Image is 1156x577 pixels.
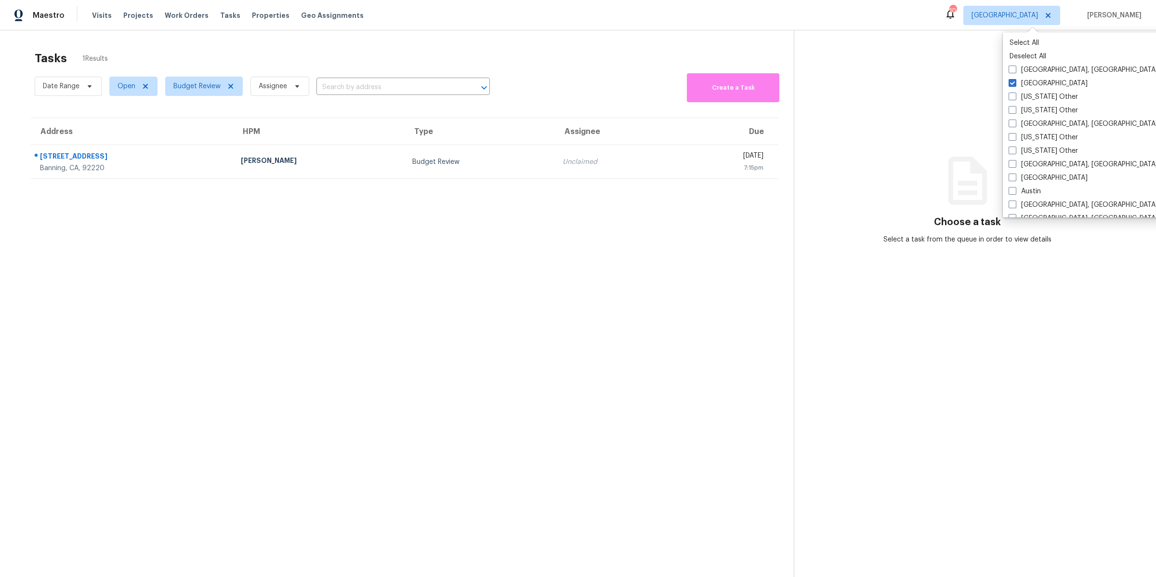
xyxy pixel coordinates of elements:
[43,81,79,91] span: Date Range
[881,235,1054,244] div: Select a task from the queue in order to view details
[687,73,779,102] button: Create a Task
[173,81,221,91] span: Budget Review
[33,11,65,20] span: Maestro
[259,81,287,91] span: Assignee
[1009,133,1078,142] label: [US_STATE] Other
[1009,146,1078,156] label: [US_STATE] Other
[82,54,108,64] span: 1 Results
[220,12,240,19] span: Tasks
[1009,106,1078,115] label: [US_STATE] Other
[683,151,763,163] div: [DATE]
[477,81,491,94] button: Open
[563,157,668,167] div: Unclaimed
[405,118,555,145] th: Type
[92,11,112,20] span: Visits
[316,80,463,95] input: Search by address
[949,6,956,15] div: 10
[675,118,778,145] th: Due
[1009,79,1088,88] label: [GEOGRAPHIC_DATA]
[1009,92,1078,102] label: [US_STATE] Other
[692,82,775,94] span: Create a Task
[1009,173,1088,183] label: [GEOGRAPHIC_DATA]
[118,81,135,91] span: Open
[35,54,67,63] h2: Tasks
[40,163,225,173] div: Banning, CA, 92220
[233,118,405,145] th: HPM
[1009,187,1041,196] label: Austin
[31,118,233,145] th: Address
[165,11,209,20] span: Work Orders
[972,11,1038,20] span: [GEOGRAPHIC_DATA]
[1083,11,1142,20] span: [PERSON_NAME]
[123,11,153,20] span: Projects
[301,11,364,20] span: Geo Assignments
[252,11,289,20] span: Properties
[412,157,547,167] div: Budget Review
[40,151,225,163] div: [STREET_ADDRESS]
[555,118,675,145] th: Assignee
[241,156,397,168] div: [PERSON_NAME]
[683,163,763,173] div: 7:15pm
[934,217,1001,227] h3: Choose a task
